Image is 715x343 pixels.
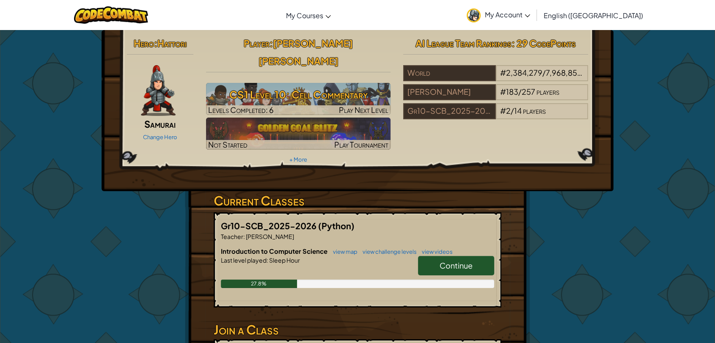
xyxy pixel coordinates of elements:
[583,68,606,77] span: players
[506,68,542,77] span: 2,384,279
[208,140,247,149] span: Not Started
[221,220,318,231] span: Gr10-SCB_2025-2026
[536,87,559,96] span: players
[546,68,582,77] span: 7,968,855
[143,134,177,140] a: Change Hero
[329,248,357,255] a: view map
[539,4,647,27] a: English ([GEOGRAPHIC_DATA])
[206,85,391,104] h3: CS1 Level 10: Cell Commentary
[467,8,481,22] img: avatar
[522,87,535,96] span: 257
[208,105,274,115] span: Levels Completed: 6
[221,256,267,264] span: Last level played
[339,105,388,115] span: Play Next Level
[403,65,495,81] div: World
[334,140,388,149] span: Play Tournament
[511,37,576,49] span: : 29 CodePoints
[144,118,176,130] span: Samurai
[500,68,506,77] span: #
[221,233,243,240] span: Teacher
[206,118,391,150] a: Not StartedPlay Tournament
[415,37,511,49] span: AI League Team Rankings
[214,320,501,339] h3: Join a Class
[243,233,245,240] span: :
[269,37,273,49] span: :
[523,106,546,115] span: players
[403,111,588,121] a: Gr10-SCB_2025-2026#2/14players
[245,233,294,240] span: [PERSON_NAME]
[206,83,391,115] a: Play Next Level
[514,106,522,115] span: 14
[418,248,453,255] a: view videos
[289,156,307,163] a: + More
[403,92,588,102] a: [PERSON_NAME]#183/257players
[462,2,534,28] a: My Account
[157,37,187,49] span: Hattori
[440,261,473,270] span: Continue
[267,256,268,264] span: :
[403,84,495,100] div: [PERSON_NAME]
[134,37,154,49] span: Hero
[500,87,506,96] span: #
[511,106,514,115] span: /
[358,248,417,255] a: view challenge levels
[500,106,506,115] span: #
[518,87,522,96] span: /
[485,10,530,19] span: My Account
[403,103,495,119] div: Gr10-SCB_2025-2026
[282,4,335,27] a: My Courses
[403,73,588,83] a: World#2,384,279/7,968,855players
[286,11,323,20] span: My Courses
[258,37,353,67] span: [PERSON_NAME] [PERSON_NAME]
[74,6,148,24] img: CodeCombat logo
[244,37,269,49] span: Player
[268,256,300,264] span: Sleep Hour
[542,68,546,77] span: /
[318,220,355,231] span: (Python)
[141,65,176,116] img: samurai.pose.png
[221,280,297,288] div: 27.8%
[506,106,511,115] span: 2
[206,83,391,115] img: CS1 Level 10: Cell Commentary
[506,87,518,96] span: 183
[214,191,501,210] h3: Current Classes
[154,37,157,49] span: :
[544,11,643,20] span: English ([GEOGRAPHIC_DATA])
[221,247,329,255] span: Introduction to Computer Science
[206,118,391,150] img: Golden Goal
